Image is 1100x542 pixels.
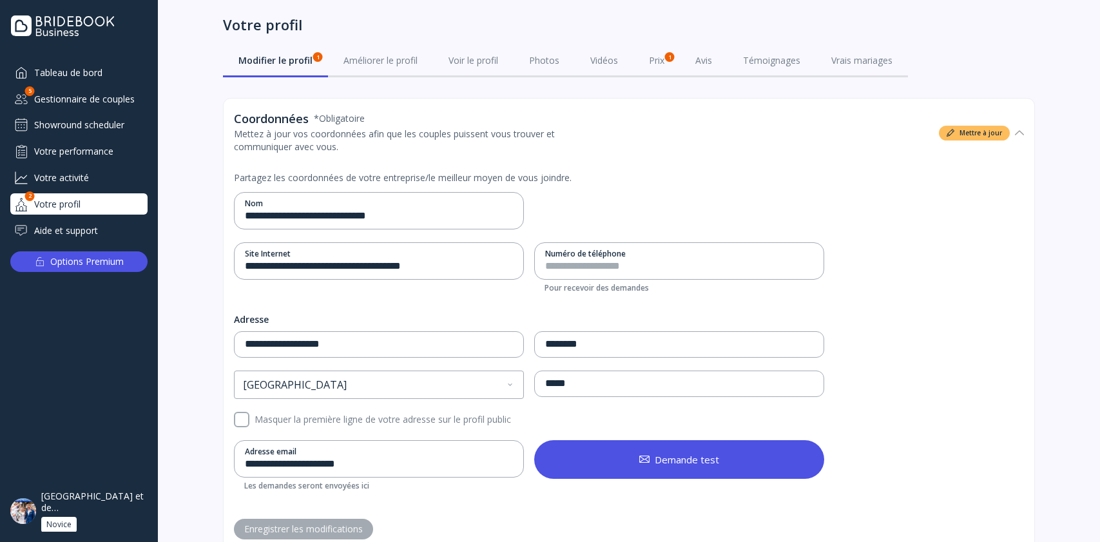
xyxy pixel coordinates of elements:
[939,126,1010,140] div: Mettre à jour
[10,88,148,110] div: Gestionnaire de couples
[245,248,513,259] div: Site Internet
[41,490,148,514] div: [GEOGRAPHIC_DATA] et de [GEOGRAPHIC_DATA]***
[244,524,363,534] div: Enregistrer les modifications
[665,52,675,62] div: 1
[534,280,824,293] p: Pour recevoir des demandes
[10,193,148,215] a: Votre profil2
[10,220,148,241] a: Aide et support
[238,54,313,67] div: Modifier le profil
[529,54,559,67] div: Photos
[10,88,148,110] a: Gestionnaire de couples5
[46,519,72,530] div: Novice
[313,52,323,62] div: 1
[234,519,373,539] button: Enregistrer les modifications
[534,440,824,479] button: Demande test
[639,454,719,465] div: Demande test
[831,54,893,67] div: Vrais mariages
[10,251,148,272] button: Options Premium
[245,198,513,209] div: Nom
[10,140,148,162] a: Votre performance
[245,446,513,457] div: Adresse email
[575,44,633,77] a: Vidéos
[728,44,816,77] a: Témoignages
[816,44,908,77] a: Vrais mariages
[50,253,124,271] div: Options Premium
[1036,480,1100,542] iframe: Chat Widget
[234,171,685,184] div: Partagez les coordonnées de votre entreprise/le meilleur moyen de vous joindre.
[545,248,813,259] div: Numéro de téléphone
[243,378,347,391] span: [GEOGRAPHIC_DATA]
[223,44,328,77] a: Modifier le profil1
[449,54,498,67] div: Voir le profil
[743,54,800,67] div: Témoignages
[433,44,514,77] a: Voir le profil
[633,44,680,77] a: Prix1
[10,193,148,215] div: Votre profil
[25,191,35,201] div: 2
[695,54,712,67] div: Avis
[649,54,664,67] div: Prix
[10,115,148,135] a: Showround scheduler
[234,128,595,153] div: Mettez à jour vos coordonnées afin que les couples puissent vous trouver et communiquer avec vous.
[514,44,575,77] a: Photos
[10,498,36,524] img: dpr=2,fit=cover,g=face,w=48,h=48
[590,54,618,67] div: Vidéos
[10,167,148,188] a: Votre activité
[234,478,524,491] p: Les demandes seront envoyées ici
[328,44,433,77] a: Améliorer le profil
[249,412,1024,427] label: Masquer la première ligne de votre adresse sur le profil public
[234,313,269,326] div: Adresse
[234,112,309,125] div: Coordonnées
[680,44,728,77] a: Avis
[343,54,418,67] div: Améliorer le profil
[25,86,35,96] div: 5
[223,15,302,34] div: Votre profil
[314,112,365,125] div: * Obligatoire
[10,62,148,83] a: Tableau de bord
